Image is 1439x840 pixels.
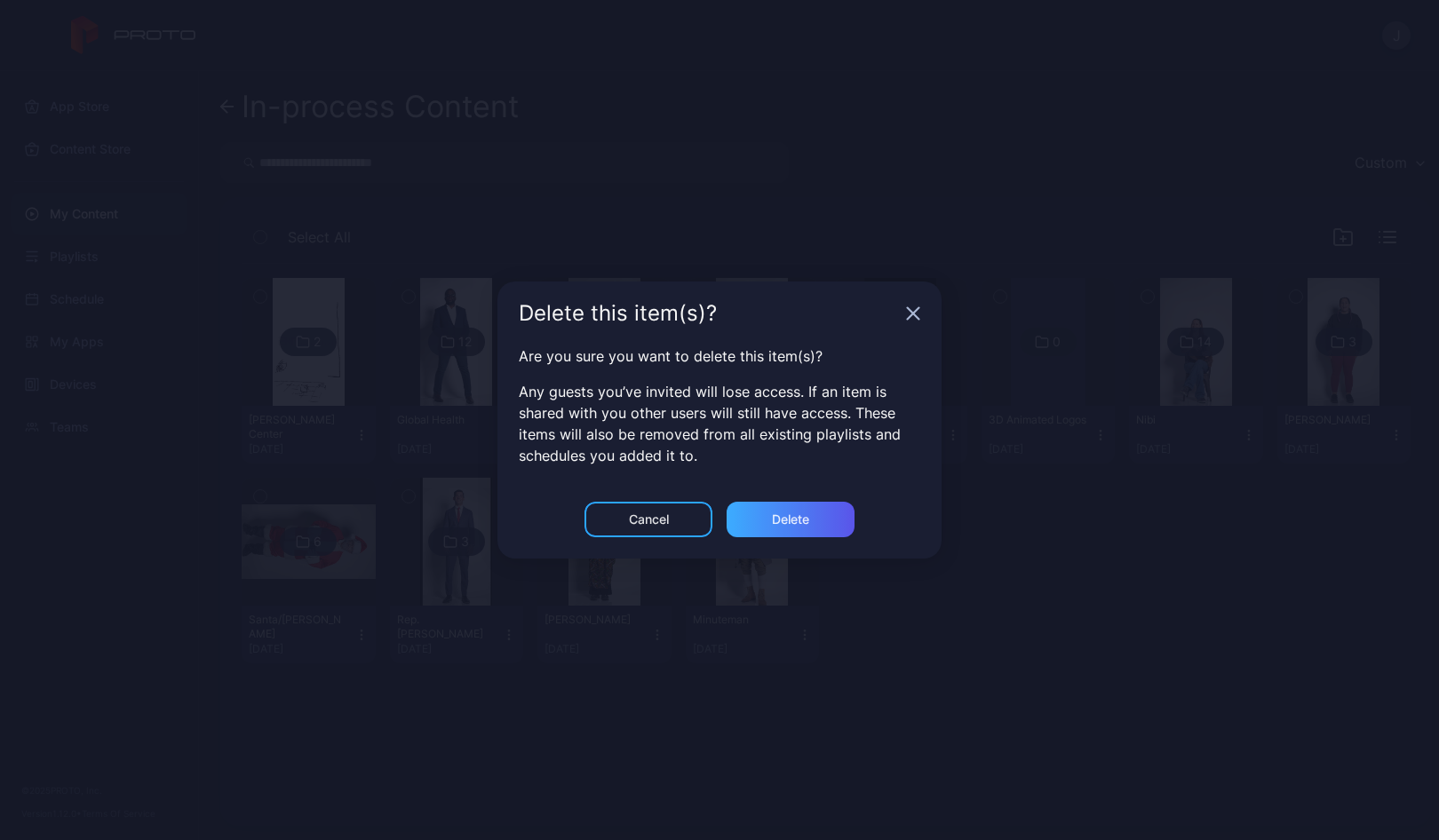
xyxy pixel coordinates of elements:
div: Delete [772,512,809,527]
p: Are you sure you want to delete this item(s)? [519,345,920,367]
div: Delete this item(s)? [519,303,899,324]
p: Any guests you’ve invited will lose access. If an item is shared with you other users will still ... [519,381,920,466]
button: Delete [727,502,855,537]
button: Cancel [584,502,712,537]
div: Cancel [629,512,669,527]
